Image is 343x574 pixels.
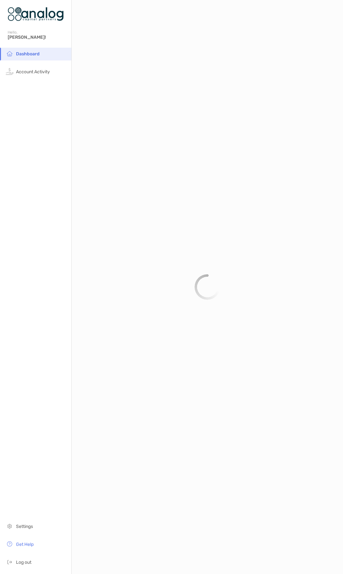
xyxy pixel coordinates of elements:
span: Account Activity [16,69,50,75]
span: Dashboard [16,51,40,57]
img: settings icon [6,522,13,530]
img: get-help icon [6,540,13,548]
img: logout icon [6,558,13,566]
img: household icon [6,50,13,57]
span: Get Help [16,542,34,547]
span: [PERSON_NAME]! [8,35,68,40]
img: Zoe Logo [8,3,64,26]
span: Log out [16,560,31,565]
span: Settings [16,524,33,529]
img: activity icon [6,68,13,75]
